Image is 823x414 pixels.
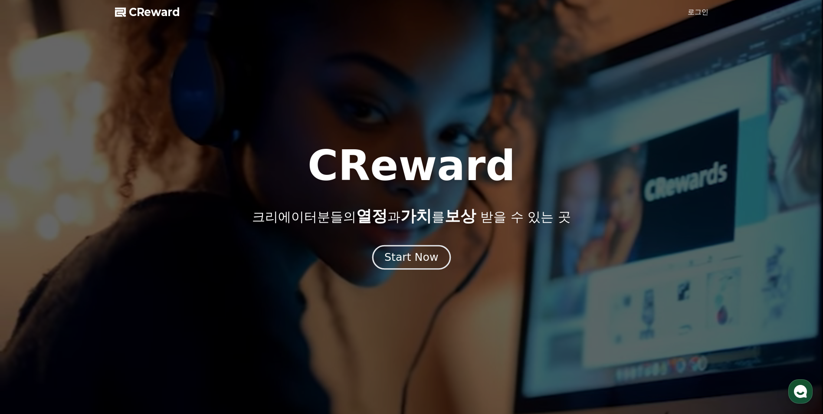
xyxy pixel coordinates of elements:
[372,245,451,270] button: Start Now
[3,275,57,297] a: 홈
[308,145,515,187] h1: CReward
[57,275,112,297] a: 대화
[252,207,571,225] p: 크리에이터분들의 과 를 받을 수 있는 곳
[129,5,180,19] span: CReward
[445,207,476,225] span: 보상
[374,254,449,263] a: Start Now
[112,275,167,297] a: 설정
[115,5,180,19] a: CReward
[400,207,432,225] span: 가치
[79,289,90,296] span: 대화
[356,207,387,225] span: 열정
[27,288,33,295] span: 홈
[134,288,144,295] span: 설정
[688,7,708,17] a: 로그인
[384,250,438,265] div: Start Now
